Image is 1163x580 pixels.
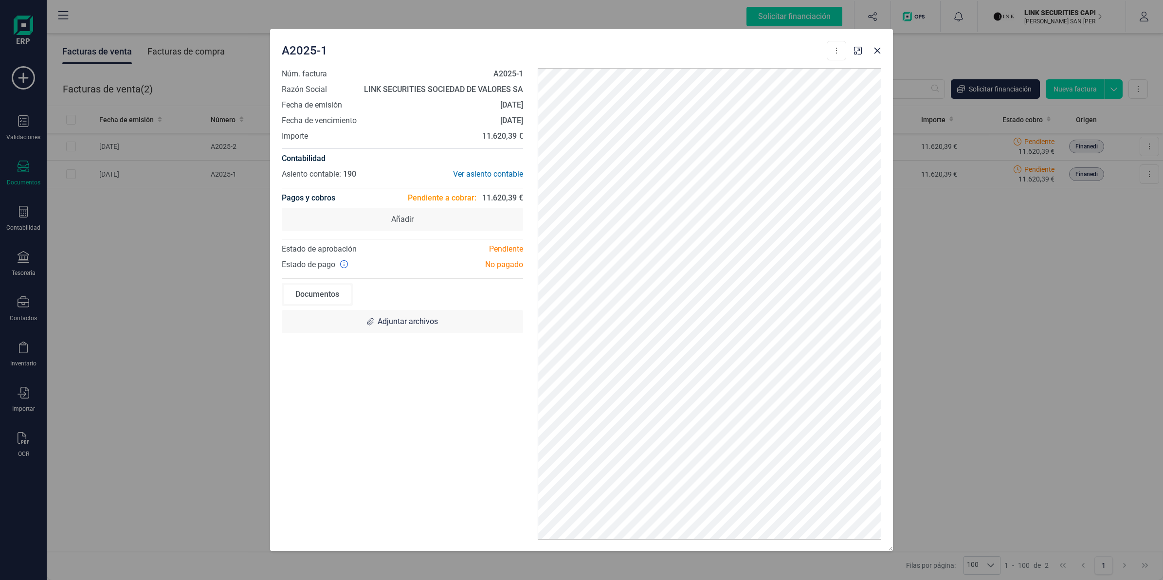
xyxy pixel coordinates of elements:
[282,310,523,333] div: Adjuntar archivos
[282,153,523,164] h4: Contabilidad
[364,85,523,94] strong: LINK SECURITIES SOCIEDAD DE VALORES SA
[493,69,523,78] strong: A2025-1
[391,214,414,225] span: Añadir
[378,316,438,327] span: Adjuntar archivos
[482,131,523,141] strong: 11.620,39 €
[284,285,351,304] div: Documentos
[282,130,308,142] span: Importe
[500,100,523,109] strong: [DATE]
[482,192,523,204] span: 11.620,39 €
[402,168,523,180] div: Ver asiento contable
[282,259,335,271] span: Estado de pago
[402,243,530,255] div: Pendiente
[282,99,342,111] span: Fecha de emisión
[282,244,357,254] span: Estado de aprobación
[282,115,357,127] span: Fecha de vencimiento
[282,169,341,179] span: Asiento contable:
[282,188,335,208] h4: Pagos y cobros
[343,169,356,179] span: 190
[408,192,476,204] span: Pendiente a cobrar:
[282,84,327,95] span: Razón Social
[282,43,327,58] span: A2025-1
[282,68,327,80] span: Núm. factura
[500,116,523,125] strong: [DATE]
[402,259,530,271] div: No pagado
